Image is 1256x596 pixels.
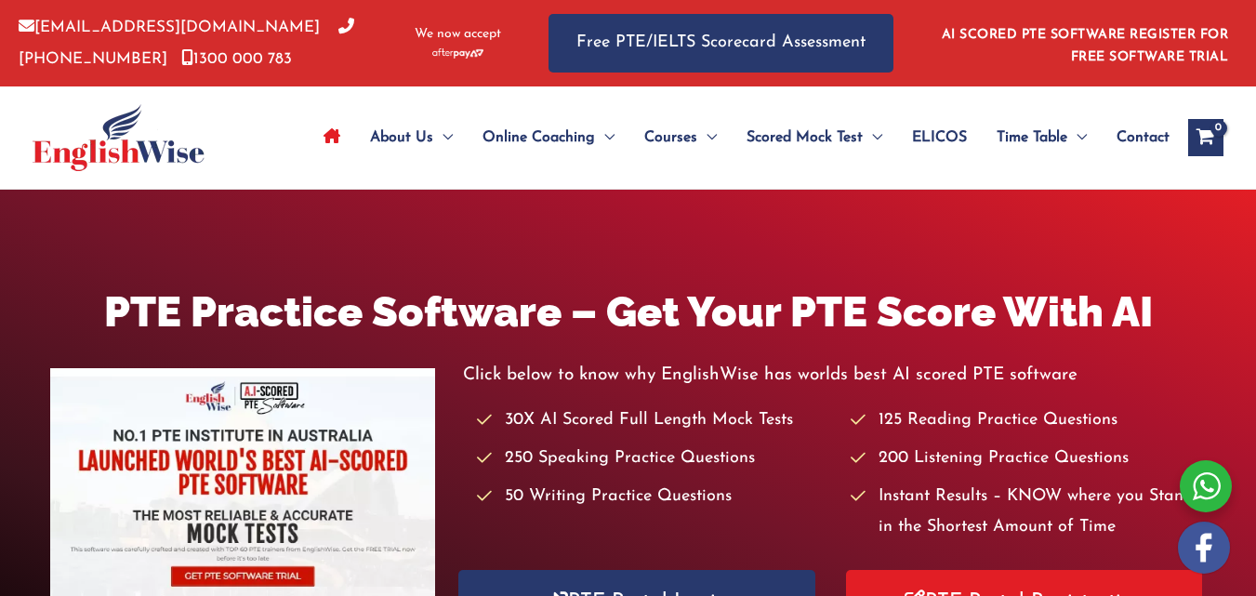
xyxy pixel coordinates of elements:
[50,283,1206,341] h1: PTE Practice Software – Get Your PTE Score With AI
[19,20,354,66] a: [PHONE_NUMBER]
[433,105,453,170] span: Menu Toggle
[1067,105,1087,170] span: Menu Toggle
[415,25,501,44] span: We now accept
[982,105,1102,170] a: Time TableMenu Toggle
[33,104,205,171] img: cropped-ew-logo
[595,105,615,170] span: Menu Toggle
[477,405,832,436] li: 30X AI Scored Full Length Mock Tests
[549,14,893,73] a: Free PTE/IELTS Scorecard Assessment
[468,105,629,170] a: Online CoachingMenu Toggle
[477,482,832,512] li: 50 Writing Practice Questions
[1188,119,1223,156] a: View Shopping Cart, empty
[732,105,897,170] a: Scored Mock TestMenu Toggle
[19,20,320,35] a: [EMAIL_ADDRESS][DOMAIN_NAME]
[370,105,433,170] span: About Us
[997,105,1067,170] span: Time Table
[355,105,468,170] a: About UsMenu Toggle
[1178,522,1230,574] img: white-facebook.png
[477,444,832,474] li: 250 Speaking Practice Questions
[644,105,697,170] span: Courses
[483,105,595,170] span: Online Coaching
[629,105,732,170] a: CoursesMenu Toggle
[851,405,1206,436] li: 125 Reading Practice Questions
[851,482,1206,544] li: Instant Results – KNOW where you Stand in the Shortest Amount of Time
[432,48,483,59] img: Afterpay-Logo
[181,51,292,67] a: 1300 000 783
[697,105,717,170] span: Menu Toggle
[897,105,982,170] a: ELICOS
[863,105,882,170] span: Menu Toggle
[851,444,1206,474] li: 200 Listening Practice Questions
[1117,105,1170,170] span: Contact
[309,105,1170,170] nav: Site Navigation: Main Menu
[747,105,863,170] span: Scored Mock Test
[912,105,967,170] span: ELICOS
[942,28,1229,64] a: AI SCORED PTE SOFTWARE REGISTER FOR FREE SOFTWARE TRIAL
[931,13,1237,73] aside: Header Widget 1
[1102,105,1170,170] a: Contact
[463,360,1206,391] p: Click below to know why EnglishWise has worlds best AI scored PTE software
